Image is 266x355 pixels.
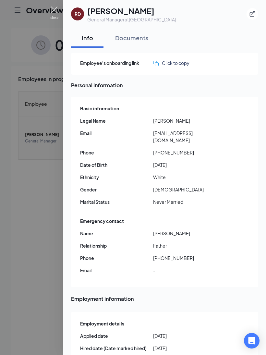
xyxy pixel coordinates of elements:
span: Applied date [80,332,153,339]
span: [DEMOGRAPHIC_DATA] [153,186,226,193]
span: Ethnicity [80,174,153,181]
span: Email [80,267,153,274]
span: Gender [80,186,153,193]
div: Open Intercom Messenger [244,333,260,349]
span: [DATE] [153,161,226,168]
span: [PERSON_NAME] [153,230,226,237]
button: ExternalLink [247,8,258,20]
div: RD [75,11,81,17]
span: Hired date (Date marked hired) [80,345,153,352]
span: Employment details [80,320,124,327]
span: Emergency contact [80,217,124,225]
span: Legal Name [80,117,153,124]
span: [EMAIL_ADDRESS][DOMAIN_NAME] [153,129,226,144]
div: Documents [115,34,148,42]
span: Date of Birth [80,161,153,168]
span: Phone [80,149,153,156]
span: [DATE] [153,345,226,352]
span: Father [153,242,226,249]
span: Name [80,230,153,237]
button: Click to copy [153,59,189,67]
span: Relationship [80,242,153,249]
span: - [153,267,226,274]
span: Personal information [71,81,258,89]
span: Marital Status [80,198,153,205]
span: Employment information [71,295,258,303]
span: White [153,174,226,181]
span: [PHONE_NUMBER] [153,149,226,156]
img: click-to-copy.71757273a98fde459dfc.svg [153,61,159,66]
div: Info [78,34,97,42]
span: Employee's onboarding link [80,59,153,67]
span: Email [80,129,153,137]
span: Phone [80,254,153,262]
span: [DATE] [153,332,226,339]
h1: [PERSON_NAME] [87,5,176,16]
span: Basic information [80,105,119,112]
span: [PHONE_NUMBER] [153,254,226,262]
div: General Manager at [GEOGRAPHIC_DATA] [87,16,176,23]
span: Never Married [153,198,226,205]
span: [PERSON_NAME] [153,117,226,124]
svg: ExternalLink [249,11,256,17]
